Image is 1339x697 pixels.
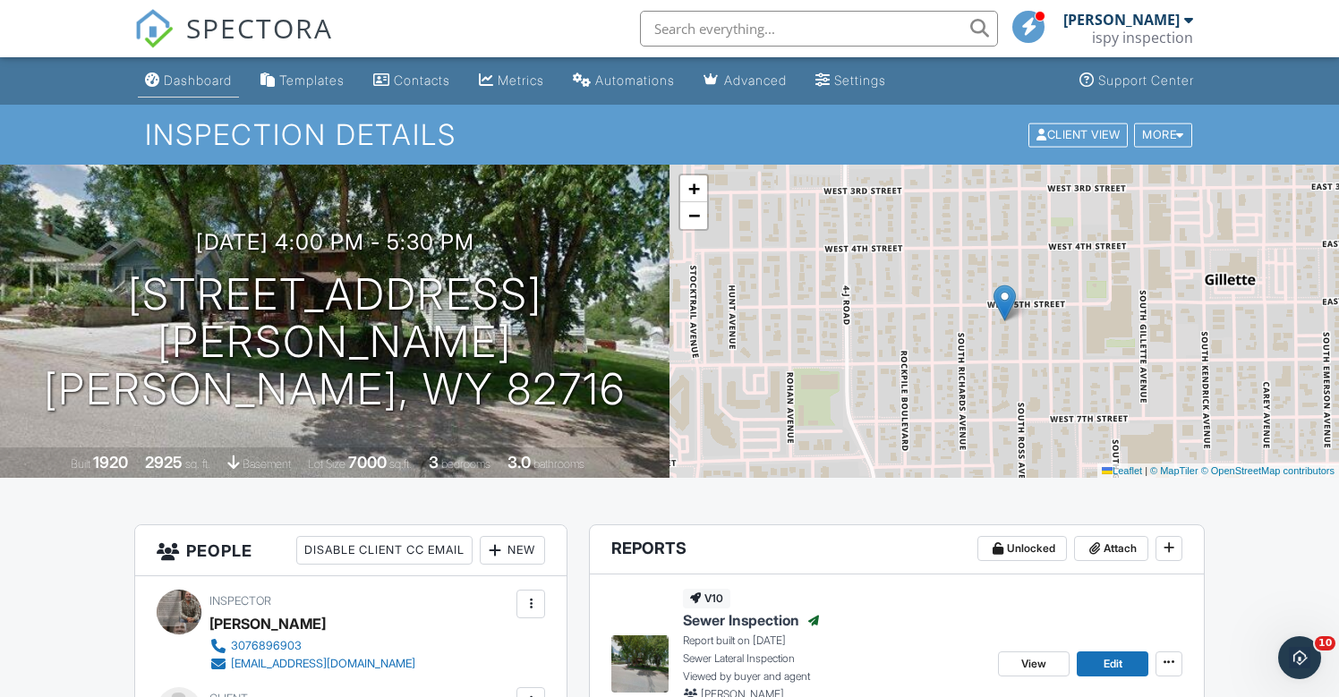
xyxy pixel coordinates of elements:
div: 2925 [145,453,183,472]
span: SPECTORA [186,9,333,47]
a: Zoom out [680,202,707,229]
div: Automations [595,72,675,88]
a: © MapTiler [1150,465,1198,476]
a: [EMAIL_ADDRESS][DOMAIN_NAME] [209,655,415,673]
input: Search everything... [640,11,998,47]
a: Contacts [366,64,457,98]
a: Templates [253,64,352,98]
div: Contacts [394,72,450,88]
span: sq.ft. [389,457,412,471]
span: + [688,177,700,200]
a: Metrics [472,64,551,98]
span: bathrooms [533,457,584,471]
span: 10 [1315,636,1335,650]
div: More [1134,123,1192,147]
div: Client View [1028,123,1128,147]
div: 3 [429,453,439,472]
a: Automations (Basic) [566,64,682,98]
a: SPECTORA [134,24,333,62]
img: The Best Home Inspection Software - Spectora [134,9,174,48]
div: Disable Client CC Email [296,536,473,565]
span: basement [243,457,291,471]
span: Lot Size [308,457,345,471]
span: − [688,204,700,226]
h1: Inspection Details [145,119,1193,150]
img: Marker [994,285,1016,321]
a: 3076896903 [209,637,415,655]
div: ispy inspection [1092,29,1193,47]
div: 7000 [348,453,387,472]
div: 3076896903 [231,639,302,653]
div: Advanced [724,72,787,88]
div: Templates [279,72,345,88]
a: Leaflet [1102,465,1142,476]
div: [EMAIL_ADDRESS][DOMAIN_NAME] [231,657,415,671]
iframe: Intercom live chat [1278,636,1321,679]
div: Settings [834,72,886,88]
div: [PERSON_NAME] [1063,11,1180,29]
span: bedrooms [441,457,490,471]
div: 1920 [93,453,128,472]
div: Support Center [1098,72,1194,88]
h3: [DATE] 4:00 pm - 5:30 pm [196,230,474,254]
span: Built [71,457,90,471]
a: © OpenStreetMap contributors [1201,465,1335,476]
a: Settings [808,64,893,98]
a: Client View [1027,127,1132,140]
div: Metrics [498,72,544,88]
div: Dashboard [164,72,232,88]
h1: [STREET_ADDRESS][PERSON_NAME] [PERSON_NAME], WY 82716 [29,271,641,412]
a: Advanced [696,64,794,98]
span: | [1145,465,1147,476]
a: Support Center [1072,64,1201,98]
span: sq. ft. [185,457,210,471]
div: 3.0 [507,453,531,472]
div: [PERSON_NAME] [209,610,326,637]
h3: People [135,525,567,576]
div: New [480,536,545,565]
a: Dashboard [138,64,239,98]
a: Zoom in [680,175,707,202]
span: Inspector [209,594,271,608]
